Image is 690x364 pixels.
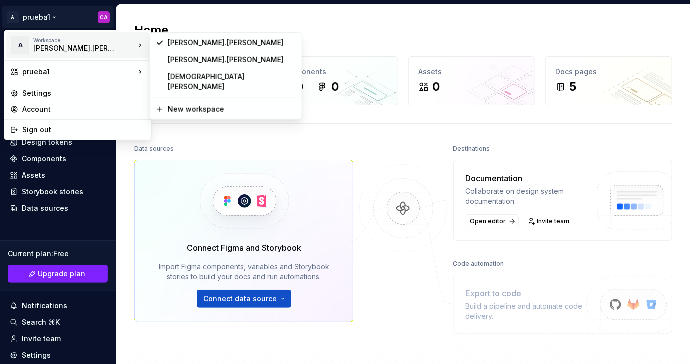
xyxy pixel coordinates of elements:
[168,104,296,114] div: New workspace
[33,37,135,43] div: Workspace
[33,43,118,53] div: [PERSON_NAME].[PERSON_NAME]
[22,104,145,114] div: Account
[22,67,135,77] div: prueba1
[22,125,145,135] div: Sign out
[168,55,296,65] div: [PERSON_NAME].[PERSON_NAME]
[22,88,145,98] div: Settings
[168,72,296,92] div: [DEMOGRAPHIC_DATA][PERSON_NAME]
[11,36,29,54] div: A
[168,38,296,48] div: [PERSON_NAME].[PERSON_NAME]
